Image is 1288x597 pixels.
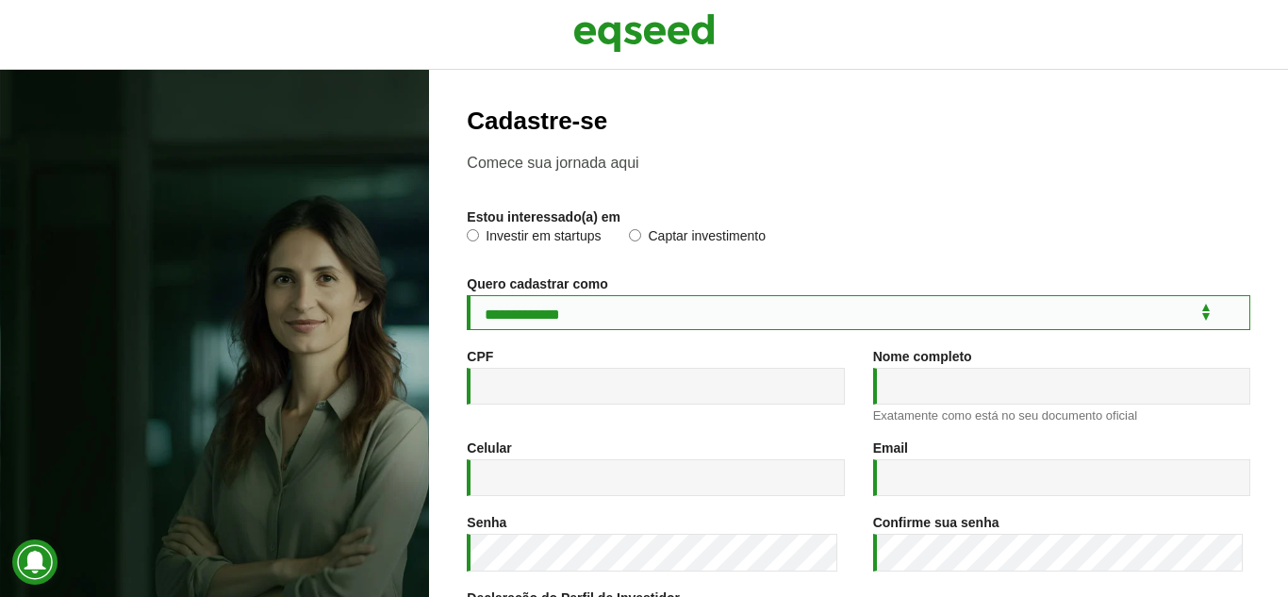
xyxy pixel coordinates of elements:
[467,277,607,290] label: Quero cadastrar como
[873,441,908,455] label: Email
[467,516,506,529] label: Senha
[467,229,601,248] label: Investir em startups
[467,441,511,455] label: Celular
[873,350,972,363] label: Nome completo
[873,516,999,529] label: Confirme sua senha
[573,9,715,57] img: EqSeed Logo
[467,154,1250,172] p: Comece sua jornada aqui
[467,229,479,241] input: Investir em startups
[873,409,1250,422] div: Exatamente como está no seu documento oficial
[467,350,493,363] label: CPF
[467,210,620,224] label: Estou interessado(a) em
[467,108,1250,135] h2: Cadastre-se
[629,229,766,248] label: Captar investimento
[629,229,641,241] input: Captar investimento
